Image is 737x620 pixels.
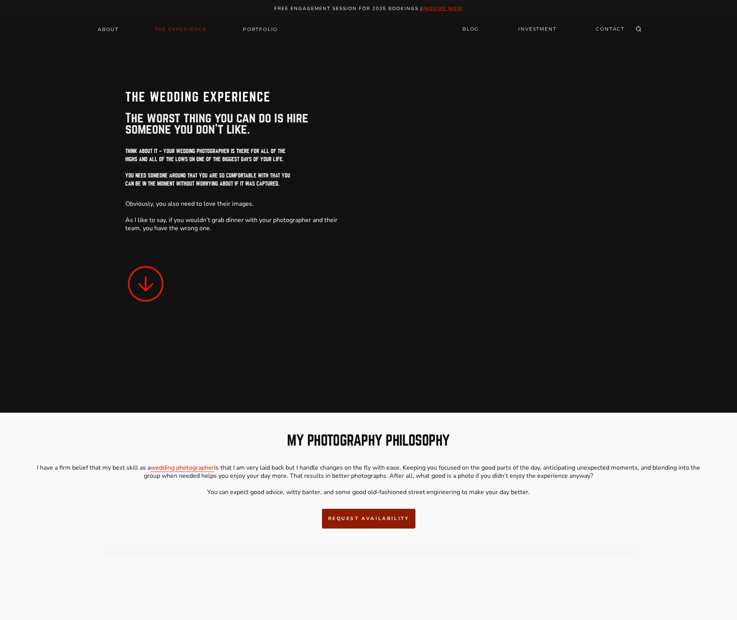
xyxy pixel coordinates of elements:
[125,200,353,232] p: Obviously, you also need to love their images. As I like to say, if you wouldn’t grab dinner with...
[93,24,123,35] a: About
[150,24,211,35] a: THE EXPERIENCE
[633,24,644,35] button: View Search Form
[384,91,612,394] img: Wedding Experience 1
[151,463,214,472] a: wedding photographer
[125,91,353,103] h1: The Wedding Experience
[340,20,397,38] img: Logo of Roy Serafin Photo Co., featuring stylized text in white on a light background, representi...
[125,113,353,135] p: The worst thing you can do is hire someone you don’t like.
[93,24,282,35] nav: Primary Navigation
[125,147,353,197] h5: Think about it – your wedding photographer is there for all of the highs and all of the lows on o...
[422,5,463,12] a: inquire now
[458,22,629,36] nav: Secondary Navigation
[322,509,415,529] a: Request availability
[238,24,282,35] a: Portfolio
[37,464,700,496] p: I have a firm belief that my best skill as a is that I am very laid back but I handle changes on ...
[591,22,629,36] a: CONTACT
[9,5,729,13] p: Free engagement session for 2025 Bookings |
[458,22,483,36] a: BLOG
[514,22,561,36] a: INVESTMENT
